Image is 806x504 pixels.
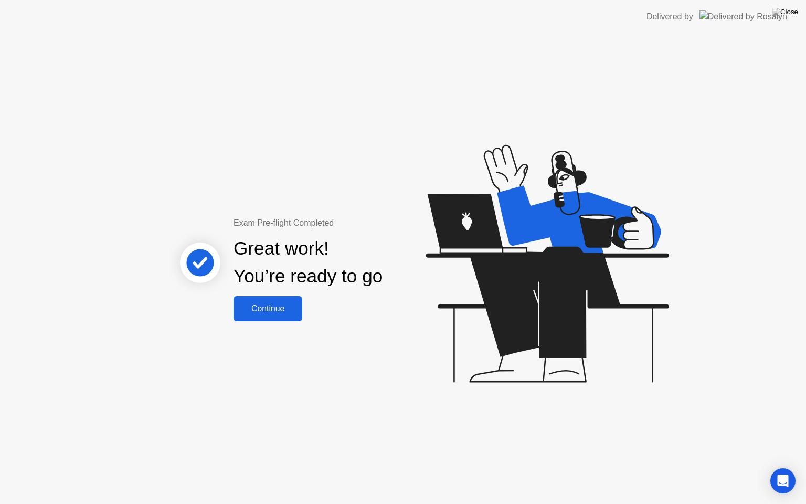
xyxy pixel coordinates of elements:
[646,10,693,23] div: Delivered by
[770,468,796,493] div: Open Intercom Messenger
[234,217,450,229] div: Exam Pre-flight Completed
[234,296,302,321] button: Continue
[699,10,787,23] img: Delivered by Rosalyn
[772,8,798,16] img: Close
[234,235,383,290] div: Great work! You’re ready to go
[237,304,299,313] div: Continue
